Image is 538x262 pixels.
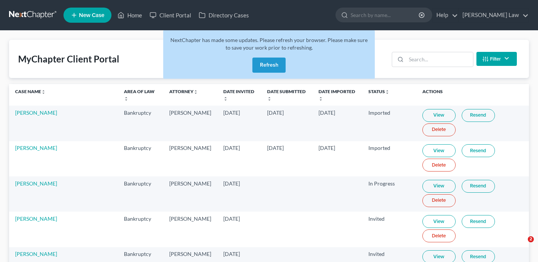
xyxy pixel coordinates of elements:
[362,176,416,212] td: In Progress
[422,144,456,157] a: View
[223,215,240,222] span: [DATE]
[462,109,495,122] a: Resend
[163,141,217,176] td: [PERSON_NAME]
[163,176,217,212] td: [PERSON_NAME]
[422,159,456,172] a: Delete
[267,89,306,101] a: Date Submittedunfold_more
[223,145,240,151] span: [DATE]
[318,109,335,116] span: [DATE]
[459,8,529,22] a: [PERSON_NAME] Law
[433,8,458,22] a: Help
[118,106,163,141] td: Bankruptcy
[528,236,534,242] span: 2
[41,90,46,94] i: unfold_more
[124,89,155,101] a: Area of Lawunfold_more
[267,109,284,116] span: [DATE]
[267,145,284,151] span: [DATE]
[15,109,57,116] a: [PERSON_NAME]
[462,144,495,157] a: Resend
[146,8,195,22] a: Client Portal
[422,229,456,242] a: Delete
[223,251,240,257] span: [DATE]
[169,89,198,94] a: Attorneyunfold_more
[422,123,456,136] a: Delete
[223,180,240,187] span: [DATE]
[362,141,416,176] td: Imported
[385,90,390,94] i: unfold_more
[406,52,473,67] input: Search...
[223,89,254,101] a: Date Invitedunfold_more
[416,84,529,106] th: Actions
[462,215,495,228] a: Resend
[462,180,495,193] a: Resend
[118,212,163,247] td: Bankruptcy
[15,89,46,94] a: Case Nameunfold_more
[422,109,456,122] a: View
[193,90,198,94] i: unfold_more
[15,180,57,187] a: [PERSON_NAME]
[163,212,217,247] td: [PERSON_NAME]
[118,176,163,212] td: Bankruptcy
[195,8,253,22] a: Directory Cases
[368,89,390,94] a: Statusunfold_more
[223,109,240,116] span: [DATE]
[18,53,119,65] div: MyChapter Client Portal
[267,97,272,101] i: unfold_more
[318,145,335,151] span: [DATE]
[223,97,228,101] i: unfold_more
[422,180,456,193] a: View
[318,89,355,101] a: Date Importedunfold_more
[252,58,286,73] button: Refresh
[512,236,530,254] iframe: Intercom live chat
[79,12,104,18] span: New Case
[351,8,420,22] input: Search by name...
[118,141,163,176] td: Bankruptcy
[422,215,456,228] a: View
[15,251,57,257] a: [PERSON_NAME]
[362,106,416,141] td: Imported
[476,52,517,66] button: Filter
[422,194,456,207] a: Delete
[114,8,146,22] a: Home
[318,97,323,101] i: unfold_more
[15,215,57,222] a: [PERSON_NAME]
[170,37,368,51] span: NextChapter has made some updates. Please refresh your browser. Please make sure to save your wor...
[163,106,217,141] td: [PERSON_NAME]
[15,145,57,151] a: [PERSON_NAME]
[124,97,128,101] i: unfold_more
[362,212,416,247] td: Invited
